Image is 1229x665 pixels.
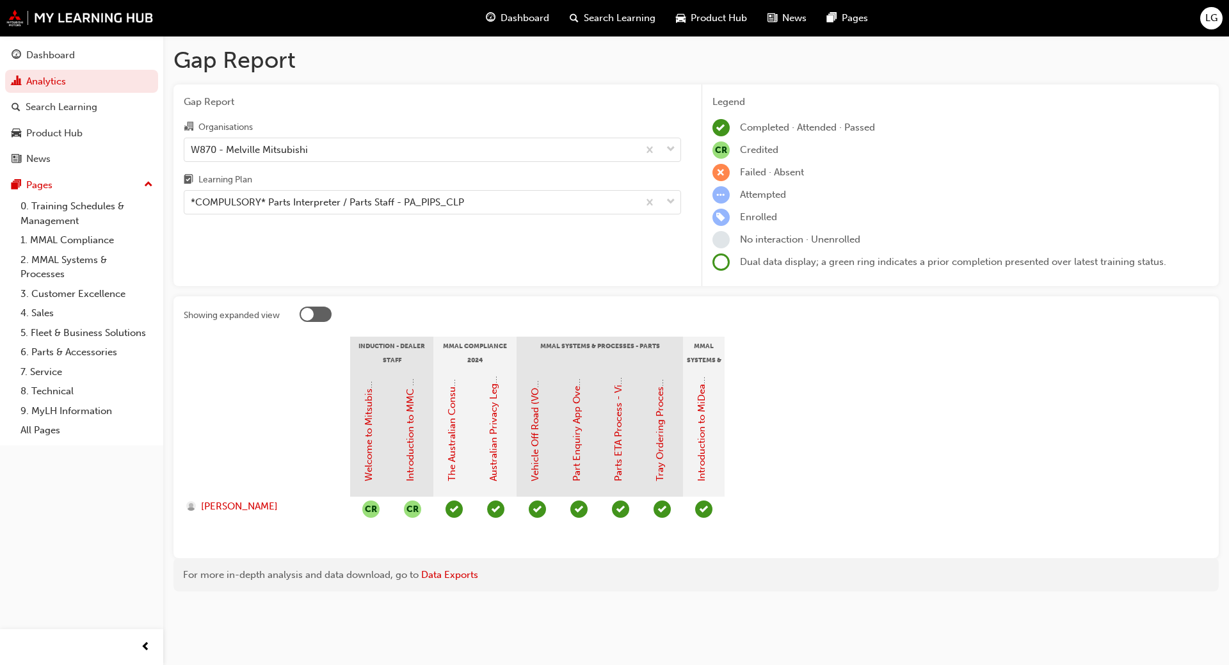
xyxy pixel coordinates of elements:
[15,381,158,401] a: 8. Technical
[5,122,158,145] a: Product Hub
[191,195,464,210] div: *COMPULSORY* Parts Interpreter / Parts Staff - PA_PIPS_CLP
[183,568,1209,582] div: For more in-depth analysis and data download, go to
[501,11,549,26] span: Dashboard
[676,10,686,26] span: car-icon
[173,46,1219,74] h1: Gap Report
[486,10,495,26] span: guage-icon
[842,11,868,26] span: Pages
[571,327,582,481] a: Part Enquiry App Overview - Video
[12,76,21,88] span: chart-icon
[559,5,666,31] a: search-iconSearch Learning
[613,368,624,481] a: Parts ETA Process - Video
[15,230,158,250] a: 1. MMAL Compliance
[15,362,158,382] a: 7. Service
[404,501,421,518] button: null-icon
[26,100,97,115] div: Search Learning
[683,337,725,369] div: MMAL Systems & Processes - General
[12,102,20,113] span: search-icon
[782,11,807,26] span: News
[740,144,778,156] span: Credited
[201,499,278,514] span: [PERSON_NAME]
[198,173,252,186] div: Learning Plan
[184,309,280,322] div: Showing expanded view
[12,50,21,61] span: guage-icon
[15,421,158,440] a: All Pages
[740,166,804,178] span: Failed · Absent
[141,639,150,655] span: prev-icon
[666,141,675,158] span: down-icon
[5,95,158,119] a: Search Learning
[186,499,338,514] a: [PERSON_NAME]
[487,501,504,518] span: learningRecordVerb_PASS-icon
[517,337,683,369] div: MMAL Systems & Processes - Parts
[767,10,777,26] span: news-icon
[740,234,860,245] span: No interaction · Unenrolled
[654,501,671,518] span: learningRecordVerb_COMPLETE-icon
[184,122,193,133] span: organisation-icon
[712,95,1209,109] div: Legend
[1205,11,1217,26] span: LG
[26,178,52,193] div: Pages
[5,147,158,171] a: News
[5,173,158,197] button: Pages
[12,154,21,165] span: news-icon
[184,95,681,109] span: Gap Report
[15,342,158,362] a: 6. Parts & Accessories
[26,48,75,63] div: Dashboard
[691,11,747,26] span: Product Hub
[184,175,193,186] span: learningplan-icon
[12,128,21,140] span: car-icon
[15,284,158,304] a: 3. Customer Excellence
[740,189,786,200] span: Attempted
[5,44,158,67] a: Dashboard
[666,194,675,211] span: down-icon
[350,337,433,369] div: Induction - Dealer Staff
[476,5,559,31] a: guage-iconDashboard
[5,70,158,93] a: Analytics
[1200,7,1223,29] button: LG
[570,10,579,26] span: search-icon
[712,141,730,159] span: null-icon
[15,250,158,284] a: 2. MMAL Systems & Processes
[26,126,83,141] div: Product Hub
[144,177,153,193] span: up-icon
[740,256,1166,268] span: Dual data display; a green ring indicates a prior completion presented over latest training status.
[362,501,380,518] button: null-icon
[198,121,253,134] div: Organisations
[584,11,655,26] span: Search Learning
[757,5,817,31] a: news-iconNews
[612,501,629,518] span: learningRecordVerb_COMPLETE-icon
[712,119,730,136] span: learningRecordVerb_COMPLETE-icon
[191,142,308,157] div: W870 - Melville Mitsubishi
[12,180,21,191] span: pages-icon
[666,5,757,31] a: car-iconProduct Hub
[5,41,158,173] button: DashboardAnalyticsSearch LearningProduct HubNews
[15,196,158,230] a: 0. Training Schedules & Management
[15,401,158,421] a: 9. MyLH Information
[712,186,730,204] span: learningRecordVerb_ATTEMPT-icon
[712,209,730,226] span: learningRecordVerb_ENROLL-icon
[421,569,478,581] a: Data Exports
[15,303,158,323] a: 4. Sales
[740,122,875,133] span: Completed · Attended · Passed
[695,501,712,518] span: learningRecordVerb_PASS-icon
[827,10,837,26] span: pages-icon
[26,152,51,166] div: News
[15,323,158,343] a: 5. Fleet & Business Solutions
[712,164,730,181] span: learningRecordVerb_FAIL-icon
[817,5,878,31] a: pages-iconPages
[570,501,588,518] span: learningRecordVerb_COMPLETE-icon
[712,231,730,248] span: learningRecordVerb_NONE-icon
[446,501,463,518] span: learningRecordVerb_PASS-icon
[740,211,777,223] span: Enrolled
[529,501,546,518] span: learningRecordVerb_COMPLETE-icon
[6,10,154,26] img: mmal
[696,348,707,481] a: Introduction to MiDealerAssist
[433,337,517,369] div: MMAL Compliance 2024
